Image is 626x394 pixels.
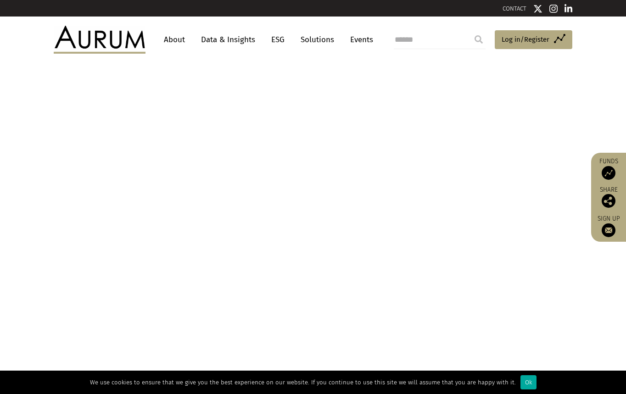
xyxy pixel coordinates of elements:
img: Access Funds [602,166,615,180]
a: Sign up [596,215,621,237]
img: Twitter icon [533,4,542,13]
div: Share [596,187,621,208]
img: Linkedin icon [565,4,573,13]
img: Instagram icon [549,4,558,13]
a: About [159,31,190,48]
img: Aurum [54,26,145,53]
div: Ok [520,375,537,389]
a: CONTACT [503,5,526,12]
span: Log in/Register [502,34,549,45]
a: Funds [596,157,621,180]
a: Log in/Register [495,30,572,50]
a: Solutions [296,31,339,48]
input: Submit [469,30,488,49]
a: ESG [267,31,289,48]
img: Share this post [602,194,615,208]
a: Data & Insights [196,31,260,48]
a: Events [346,31,373,48]
img: Sign up to our newsletter [602,223,615,237]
